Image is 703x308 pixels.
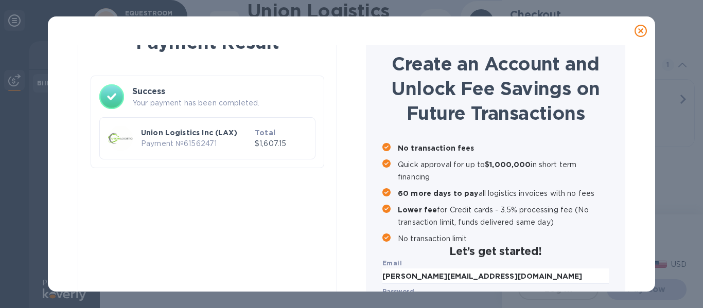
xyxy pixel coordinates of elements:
h1: Create an Account and Unlock Fee Savings on Future Transactions [382,51,609,125]
p: Your payment has been completed. [132,98,315,108]
input: Enter email address [382,268,609,284]
h2: Let’s get started! [382,245,609,258]
b: No transaction fees [398,144,474,152]
b: $1,000,000 [485,160,531,169]
label: Password [382,288,414,295]
p: Quick approval for up to in short term financing [398,158,609,183]
p: for Credit cards - 3.5% processing fee (No transaction limit, funds delivered same day) [398,204,609,228]
b: Total [255,129,275,137]
b: 60 more days to pay [398,189,479,197]
p: Payment № 61562471 [141,138,251,149]
p: Union Logistics Inc (LAX) [141,128,251,138]
b: Email [382,259,402,267]
b: Lower fee [398,206,437,214]
h3: Success [132,85,315,98]
p: No transaction limit [398,232,609,245]
p: $1,607.15 [255,138,307,149]
p: all logistics invoices with no fees [398,187,609,200]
